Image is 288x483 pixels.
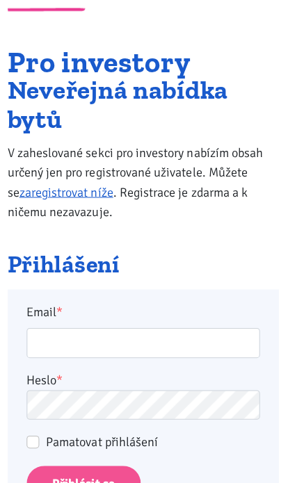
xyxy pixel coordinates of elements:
[48,431,159,446] span: Pamatovat přihlášení
[10,142,279,220] p: V zaheslované sekci pro investory nabízím obsah určený jen pro registrované uživatele. Můžete se ...
[10,49,279,75] h1: Pro investory
[29,368,65,387] label: Heslo
[10,251,279,275] h2: Přihlášení
[10,75,279,131] h2: Neveřejná nabídka bytů
[19,300,269,319] label: Email
[22,183,115,198] a: zaregistrovat níže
